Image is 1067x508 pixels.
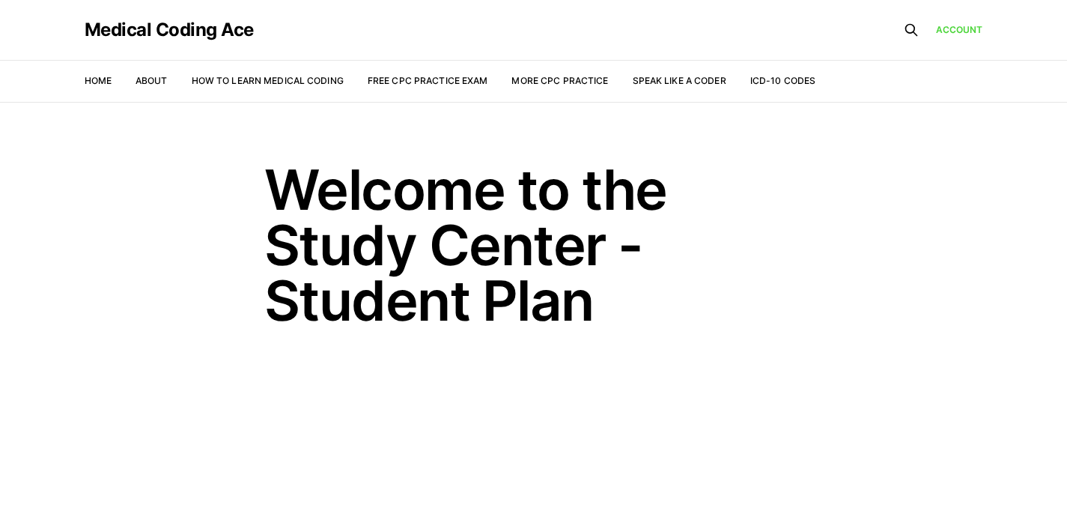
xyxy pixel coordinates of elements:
[136,75,168,86] a: About
[85,75,112,86] a: Home
[750,75,815,86] a: ICD-10 Codes
[511,75,608,86] a: More CPC Practice
[192,75,344,86] a: How to Learn Medical Coding
[633,75,726,86] a: Speak Like a Coder
[85,21,254,39] a: Medical Coding Ace
[936,23,983,37] a: Account
[264,162,803,328] h1: Welcome to the Study Center - Student Plan
[368,75,488,86] a: Free CPC Practice Exam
